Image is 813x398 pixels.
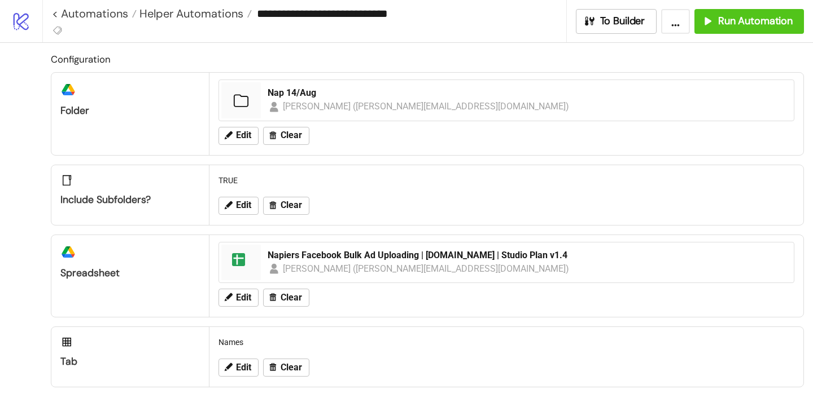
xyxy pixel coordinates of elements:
[283,262,570,276] div: [PERSON_NAME] ([PERSON_NAME][EMAIL_ADDRESS][DOMAIN_NAME])
[263,289,309,307] button: Clear
[263,127,309,145] button: Clear
[268,87,787,99] div: Nap 14/Aug
[263,359,309,377] button: Clear
[281,130,302,140] span: Clear
[263,197,309,215] button: Clear
[281,293,302,303] span: Clear
[214,170,799,191] div: TRUE
[281,200,302,210] span: Clear
[236,200,251,210] span: Edit
[137,8,252,19] a: Helper Automations
[218,289,259,307] button: Edit
[52,8,137,19] a: < Automations
[218,197,259,215] button: Edit
[283,99,570,113] div: [PERSON_NAME] ([PERSON_NAME][EMAIL_ADDRESS][DOMAIN_NAME])
[268,249,787,262] div: Napiers Facebook Bulk Ad Uploading | [DOMAIN_NAME] | Studio Plan v1.4
[718,15,793,28] span: Run Automation
[236,362,251,373] span: Edit
[137,6,243,21] span: Helper Automations
[236,130,251,140] span: Edit
[281,362,302,373] span: Clear
[60,104,200,117] div: Folder
[694,9,804,34] button: Run Automation
[576,9,657,34] button: To Builder
[218,359,259,377] button: Edit
[236,293,251,303] span: Edit
[661,9,690,34] button: ...
[51,52,804,67] h2: Configuration
[218,127,259,145] button: Edit
[60,267,200,280] div: Spreadsheet
[600,15,645,28] span: To Builder
[60,355,200,368] div: Tab
[214,331,799,353] div: Names
[60,193,200,206] div: Include subfolders?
